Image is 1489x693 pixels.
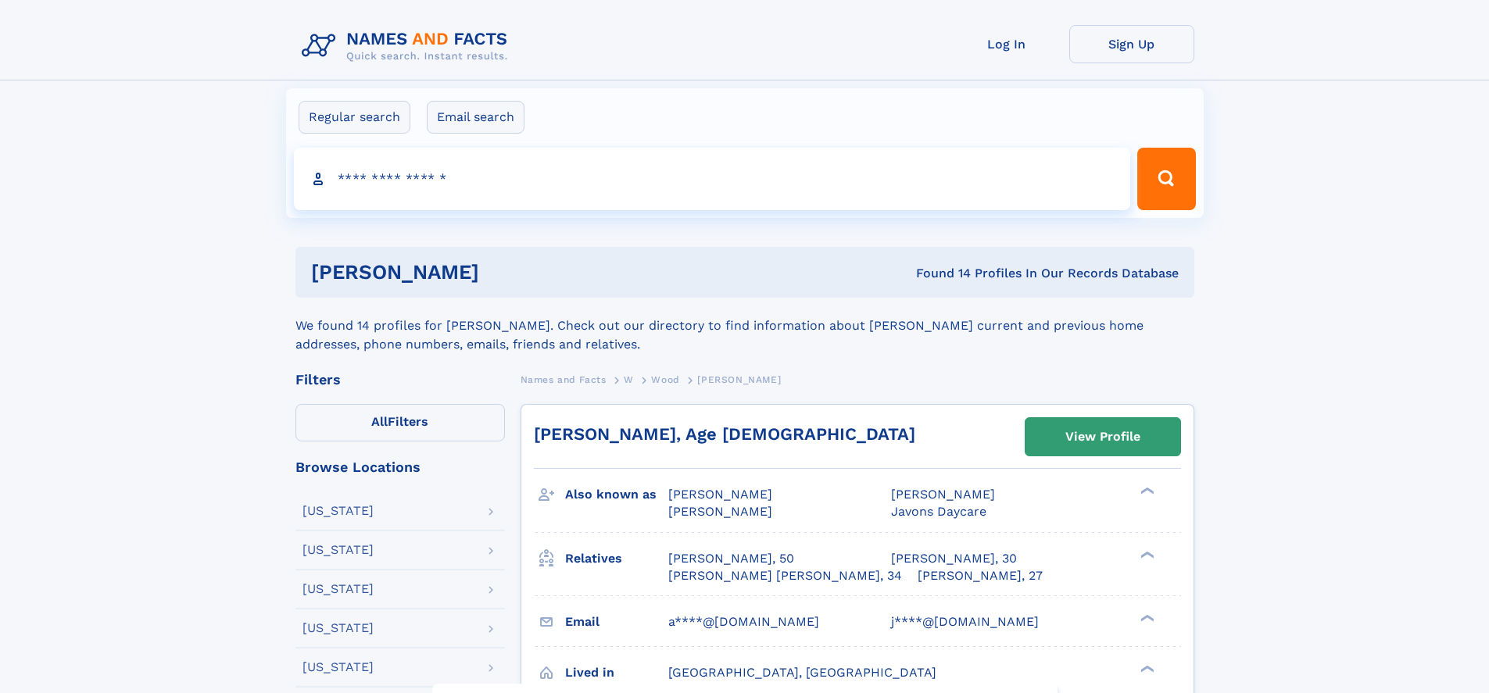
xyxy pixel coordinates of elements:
[295,25,521,67] img: Logo Names and Facts
[565,481,668,508] h3: Also known as
[302,622,374,634] div: [US_STATE]
[651,370,679,389] a: Wood
[1136,663,1155,673] div: ❯
[427,101,524,134] label: Email search
[565,659,668,686] h3: Lived in
[1136,613,1155,623] div: ❯
[565,609,668,635] h3: Email
[668,567,902,584] a: [PERSON_NAME] [PERSON_NAME], 34
[302,583,374,595] div: [US_STATE]
[668,665,936,680] span: [GEOGRAPHIC_DATA], [GEOGRAPHIC_DATA]
[302,661,374,673] div: [US_STATE]
[295,373,505,387] div: Filters
[299,101,410,134] label: Regular search
[891,504,986,519] span: Javons Daycare
[295,404,505,441] label: Filters
[918,567,1043,584] a: [PERSON_NAME], 27
[891,550,1017,567] a: [PERSON_NAME], 30
[1136,549,1155,559] div: ❯
[697,265,1179,282] div: Found 14 Profiles In Our Records Database
[1025,418,1180,455] a: View Profile
[1069,25,1194,63] a: Sign Up
[295,298,1194,354] div: We found 14 profiles for [PERSON_NAME]. Check out our directory to find information about [PERSON...
[1137,148,1195,210] button: Search Button
[302,505,374,517] div: [US_STATE]
[1065,419,1140,455] div: View Profile
[668,487,772,502] span: [PERSON_NAME]
[565,545,668,572] h3: Relatives
[697,374,781,385] span: [PERSON_NAME]
[371,414,388,429] span: All
[651,374,679,385] span: Wood
[891,487,995,502] span: [PERSON_NAME]
[668,550,794,567] a: [PERSON_NAME], 50
[311,263,698,282] h1: [PERSON_NAME]
[624,370,634,389] a: W
[294,148,1131,210] input: search input
[302,544,374,556] div: [US_STATE]
[668,504,772,519] span: [PERSON_NAME]
[521,370,607,389] a: Names and Facts
[624,374,634,385] span: W
[534,424,915,444] a: [PERSON_NAME], Age [DEMOGRAPHIC_DATA]
[1136,486,1155,496] div: ❯
[295,460,505,474] div: Browse Locations
[944,25,1069,63] a: Log In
